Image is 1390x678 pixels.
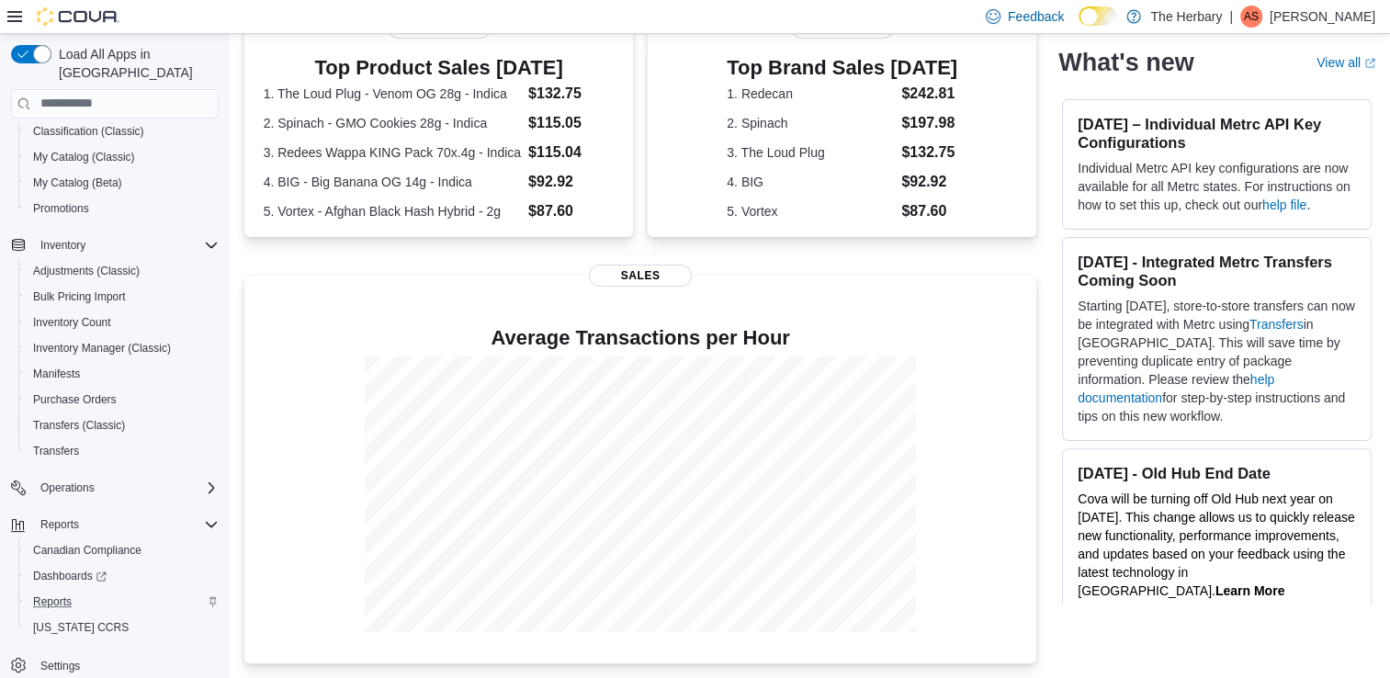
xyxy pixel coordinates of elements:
[51,45,219,82] span: Load All Apps in [GEOGRAPHIC_DATA]
[1215,583,1284,598] a: Learn More
[26,286,133,308] a: Bulk Pricing Import
[40,517,79,532] span: Reports
[18,196,226,221] button: Promotions
[901,200,957,222] dd: $87.60
[1078,253,1356,289] h3: [DATE] - Integrated Metrc Transfers Coming Soon
[727,143,894,162] dt: 3. The Loud Plug
[33,201,89,216] span: Promotions
[901,141,957,164] dd: $132.75
[33,175,122,190] span: My Catalog (Beta)
[26,286,219,308] span: Bulk Pricing Import
[40,659,80,673] span: Settings
[727,114,894,132] dt: 2. Spinach
[18,563,226,589] a: Dashboards
[26,565,219,587] span: Dashboards
[33,653,219,676] span: Settings
[264,143,521,162] dt: 3. Redees Wappa KING Pack 70x.4g - Indica
[264,173,521,191] dt: 4. BIG - Big Banana OG 14g - Indica
[18,589,226,615] button: Reports
[26,616,136,638] a: [US_STATE] CCRS
[26,172,219,194] span: My Catalog (Beta)
[26,440,86,462] a: Transfers
[33,477,102,499] button: Operations
[528,200,614,222] dd: $87.60
[33,514,86,536] button: Reports
[33,392,117,407] span: Purchase Orders
[1078,492,1354,598] span: Cova will be turning off Old Hub next year on [DATE]. This change allows us to quickly release ne...
[26,260,219,282] span: Adjustments (Classic)
[901,171,957,193] dd: $92.92
[528,83,614,105] dd: $132.75
[26,389,219,411] span: Purchase Orders
[1079,6,1117,26] input: Dark Mode
[1150,6,1222,28] p: The Herbary
[4,232,226,258] button: Inventory
[26,414,132,436] a: Transfers (Classic)
[4,512,226,537] button: Reports
[727,57,957,79] h3: Top Brand Sales [DATE]
[1240,6,1262,28] div: Alex Saez
[1244,6,1259,28] span: AS
[1058,48,1193,77] h2: What's new
[26,565,114,587] a: Dashboards
[727,202,894,220] dt: 5. Vortex
[4,475,226,501] button: Operations
[33,514,219,536] span: Reports
[264,114,521,132] dt: 2. Spinach - GMO Cookies 28g - Indica
[528,141,614,164] dd: $115.04
[33,477,219,499] span: Operations
[727,85,894,103] dt: 1. Redecan
[40,238,85,253] span: Inventory
[33,594,72,609] span: Reports
[26,591,79,613] a: Reports
[26,363,219,385] span: Manifests
[1249,317,1304,332] a: Transfers
[18,387,226,412] button: Purchase Orders
[1078,297,1356,425] p: Starting [DATE], store-to-store transfers can now be integrated with Metrc using in [GEOGRAPHIC_D...
[33,124,144,139] span: Classification (Classic)
[18,335,226,361] button: Inventory Manager (Classic)
[33,264,140,278] span: Adjustments (Classic)
[33,569,107,583] span: Dashboards
[33,315,111,330] span: Inventory Count
[26,440,219,462] span: Transfers
[33,543,141,558] span: Canadian Compliance
[1364,58,1375,69] svg: External link
[264,57,615,79] h3: Top Product Sales [DATE]
[33,418,125,433] span: Transfers (Classic)
[1078,464,1356,482] h3: [DATE] - Old Hub End Date
[26,311,219,333] span: Inventory Count
[37,7,119,26] img: Cova
[26,311,119,333] a: Inventory Count
[26,120,152,142] a: Classification (Classic)
[26,337,219,359] span: Inventory Manager (Classic)
[1078,115,1356,152] h3: [DATE] – Individual Metrc API Key Configurations
[528,171,614,193] dd: $92.92
[18,310,226,335] button: Inventory Count
[26,389,124,411] a: Purchase Orders
[26,198,219,220] span: Promotions
[33,444,79,458] span: Transfers
[26,337,178,359] a: Inventory Manager (Classic)
[26,146,219,168] span: My Catalog (Classic)
[264,202,521,220] dt: 5. Vortex - Afghan Black Hash Hybrid - 2g
[727,173,894,191] dt: 4. BIG
[33,150,135,164] span: My Catalog (Classic)
[33,289,126,304] span: Bulk Pricing Import
[26,146,142,168] a: My Catalog (Classic)
[18,284,226,310] button: Bulk Pricing Import
[26,591,219,613] span: Reports
[26,172,130,194] a: My Catalog (Beta)
[33,234,93,256] button: Inventory
[40,480,95,495] span: Operations
[26,363,87,385] a: Manifests
[1270,6,1375,28] p: [PERSON_NAME]
[33,367,80,381] span: Manifests
[4,651,226,678] button: Settings
[528,112,614,134] dd: $115.05
[18,258,226,284] button: Adjustments (Classic)
[18,615,226,640] button: [US_STATE] CCRS
[901,83,957,105] dd: $242.81
[26,616,219,638] span: Washington CCRS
